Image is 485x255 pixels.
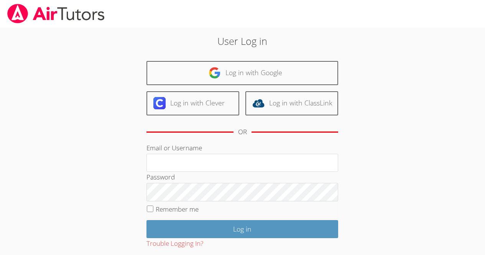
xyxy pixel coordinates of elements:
label: Password [146,173,175,181]
a: Log in with Google [146,61,338,85]
label: Remember me [156,205,199,214]
div: OR [238,127,247,138]
img: airtutors_banner-c4298cdbf04f3fff15de1276eac7730deb9818008684d7c2e4769d2f7ddbe033.png [7,4,105,23]
label: Email or Username [146,143,202,152]
h2: User Log in [112,34,373,48]
input: Log in [146,220,338,238]
img: classlink-logo-d6bb404cc1216ec64c9a2012d9dc4662098be43eaf13dc465df04b49fa7ab582.svg [252,97,265,109]
button: Trouble Logging In? [146,238,203,249]
img: clever-logo-6eab21bc6e7a338710f1a6ff85c0baf02591cd810cc4098c63d3a4b26e2feb20.svg [153,97,166,109]
a: Log in with Clever [146,91,239,115]
img: google-logo-50288ca7cdecda66e5e0955fdab243c47b7ad437acaf1139b6f446037453330a.svg [209,67,221,79]
a: Log in with ClassLink [245,91,338,115]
